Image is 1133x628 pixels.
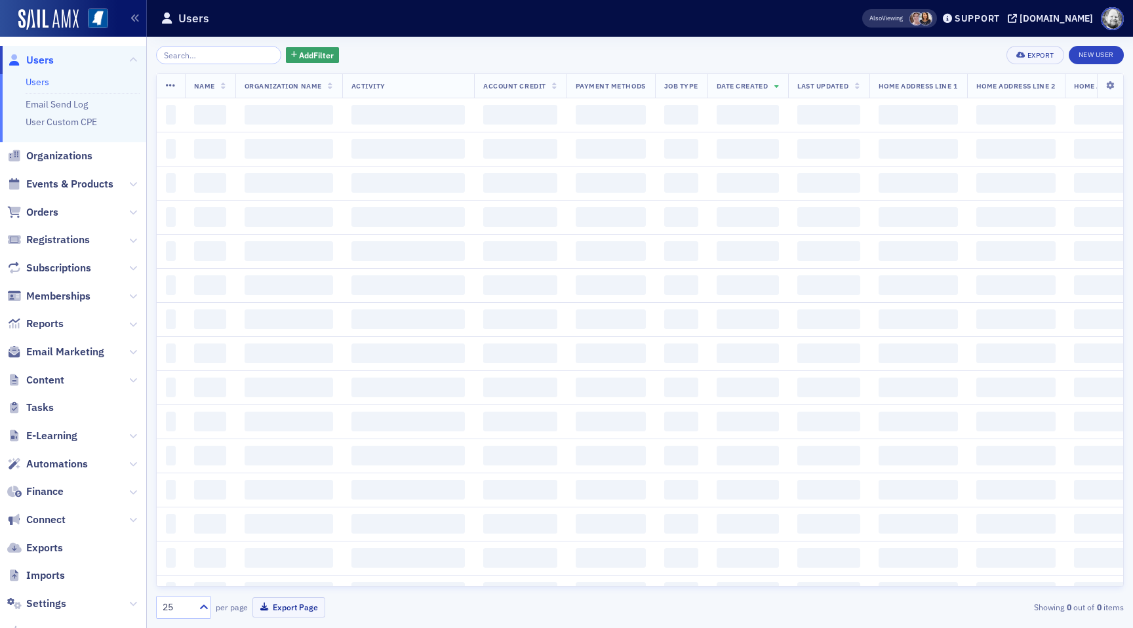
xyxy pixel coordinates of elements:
[879,105,958,125] span: ‌
[976,378,1056,397] span: ‌
[976,275,1056,295] span: ‌
[879,275,958,295] span: ‌
[194,105,226,125] span: ‌
[7,53,54,68] a: Users
[717,309,779,329] span: ‌
[166,105,176,125] span: ‌
[7,149,92,163] a: Organizations
[26,484,64,499] span: Finance
[576,309,646,329] span: ‌
[194,309,226,329] span: ‌
[351,343,466,363] span: ‌
[664,343,698,363] span: ‌
[717,548,779,568] span: ‌
[351,241,466,261] span: ‌
[351,81,386,90] span: Activity
[351,309,466,329] span: ‌
[664,480,698,500] span: ‌
[576,275,646,295] span: ‌
[166,139,176,159] span: ‌
[879,173,958,193] span: ‌
[1027,52,1054,59] div: Export
[163,600,191,614] div: 25
[797,412,860,431] span: ‌
[717,81,768,90] span: Date Created
[879,81,958,90] span: Home Address Line 1
[7,401,54,415] a: Tasks
[245,275,333,295] span: ‌
[576,173,646,193] span: ‌
[879,514,958,534] span: ‌
[955,12,1000,24] div: Support
[797,173,860,193] span: ‌
[194,582,226,602] span: ‌
[7,484,64,499] a: Finance
[664,139,698,159] span: ‌
[797,81,848,90] span: Last Updated
[717,582,779,602] span: ‌
[26,513,66,527] span: Connect
[245,207,333,227] span: ‌
[976,480,1056,500] span: ‌
[483,582,557,602] span: ‌
[483,446,557,465] span: ‌
[26,289,90,304] span: Memberships
[166,275,176,295] span: ‌
[26,177,113,191] span: Events & Products
[664,514,698,534] span: ‌
[7,429,77,443] a: E-Learning
[797,378,860,397] span: ‌
[976,105,1056,125] span: ‌
[576,241,646,261] span: ‌
[879,446,958,465] span: ‌
[7,317,64,331] a: Reports
[976,81,1056,90] span: Home Address Line 2
[483,378,557,397] span: ‌
[717,105,779,125] span: ‌
[7,541,63,555] a: Exports
[717,173,779,193] span: ‌
[194,514,226,534] span: ‌
[879,582,958,602] span: ‌
[7,568,65,583] a: Imports
[166,548,176,568] span: ‌
[245,81,322,90] span: Organization Name
[879,378,958,397] span: ‌
[18,9,79,30] img: SailAMX
[717,378,779,397] span: ‌
[245,343,333,363] span: ‌
[286,47,340,64] button: AddFilter
[166,378,176,397] span: ‌
[810,601,1124,613] div: Showing out of items
[252,597,325,618] button: Export Page
[483,412,557,431] span: ‌
[26,568,65,583] span: Imports
[351,139,466,159] span: ‌
[194,378,226,397] span: ‌
[483,81,546,90] span: Account Credit
[351,480,466,500] span: ‌
[26,76,49,88] a: Users
[245,378,333,397] span: ‌
[717,412,779,431] span: ‌
[7,597,66,611] a: Settings
[166,514,176,534] span: ‌
[194,207,226,227] span: ‌
[576,412,646,431] span: ‌
[166,173,176,193] span: ‌
[245,548,333,568] span: ‌
[976,514,1056,534] span: ‌
[1008,14,1098,23] button: [DOMAIN_NAME]
[194,275,226,295] span: ‌
[797,446,860,465] span: ‌
[919,12,932,26] span: Noma Burge
[879,548,958,568] span: ‌
[166,446,176,465] span: ‌
[909,12,923,26] span: Lydia Carlisle
[879,139,958,159] span: ‌
[351,514,466,534] span: ‌
[26,149,92,163] span: Organizations
[7,513,66,527] a: Connect
[351,207,466,227] span: ‌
